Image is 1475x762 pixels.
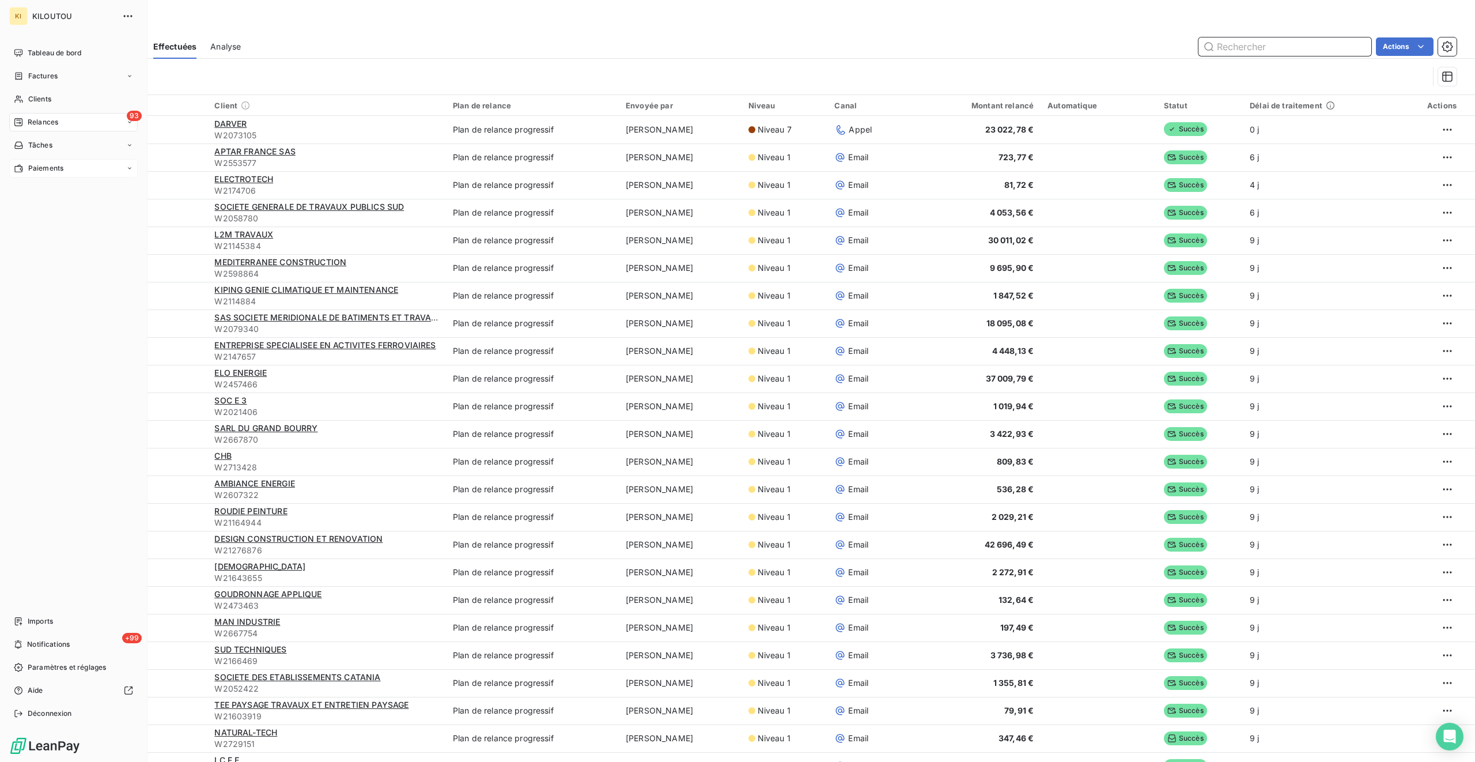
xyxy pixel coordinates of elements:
[446,642,619,669] td: Plan de relance progressif
[1243,642,1392,669] td: 9 j
[214,738,438,750] span: W2729151
[758,373,791,384] span: Niveau 1
[1376,37,1434,56] button: Actions
[28,140,52,150] span: Tâches
[446,116,619,144] td: Plan de relance progressif
[1164,399,1207,413] span: Succès
[214,213,438,224] span: W2058780
[619,282,742,310] td: [PERSON_NAME]
[758,428,791,440] span: Niveau 1
[214,368,267,378] span: ELO ENERGIE
[214,406,438,418] span: W2021406
[619,227,742,254] td: [PERSON_NAME]
[848,539,868,550] span: Email
[214,534,383,544] span: DESIGN CONSTRUCTION ET RENOVATION
[214,185,438,197] span: W2174706
[1164,731,1207,745] span: Succès
[1243,254,1392,282] td: 9 j
[1243,586,1392,614] td: 9 j
[446,282,619,310] td: Plan de relance progressif
[1164,233,1207,247] span: Succès
[1243,116,1392,144] td: 0 j
[214,146,295,156] span: APTAR FRANCE SAS
[985,125,1034,134] span: 23 022,78 €
[1243,393,1392,420] td: 9 j
[214,351,438,363] span: W2147657
[1243,476,1392,503] td: 9 j
[9,737,81,755] img: Logo LeanPay
[990,429,1034,439] span: 3 422,93 €
[446,393,619,420] td: Plan de relance progressif
[1164,178,1207,192] span: Succès
[28,48,81,58] span: Tableau de bord
[619,365,742,393] td: [PERSON_NAME]
[1000,623,1034,632] span: 197,49 €
[214,130,438,141] span: W2073105
[1243,559,1392,586] td: 9 j
[1243,614,1392,642] td: 9 j
[1250,101,1322,110] span: Délai de traitement
[153,41,197,52] span: Effectuées
[1243,420,1392,448] td: 9 j
[214,229,273,239] span: L2M TRAVAUX
[848,677,868,689] span: Email
[28,708,72,719] span: Déconnexion
[758,705,791,716] span: Niveau 1
[1243,365,1392,393] td: 9 j
[848,622,868,633] span: Email
[848,373,868,384] span: Email
[758,401,791,412] span: Niveau 1
[758,235,791,246] span: Niveau 1
[758,456,791,467] span: Niveau 1
[446,669,619,697] td: Plan de relance progressif
[1004,706,1034,715] span: 79,91 €
[912,101,1034,110] div: Montant relancé
[758,677,791,689] span: Niveau 1
[1243,725,1392,752] td: 9 j
[214,727,277,737] span: NATURAL-TECH
[1164,372,1207,386] span: Succès
[1243,144,1392,171] td: 6 j
[848,262,868,274] span: Email
[758,262,791,274] span: Niveau 1
[1243,337,1392,365] td: 9 j
[1243,503,1392,531] td: 9 j
[758,179,791,191] span: Niveau 1
[626,101,735,110] div: Envoyée par
[446,227,619,254] td: Plan de relance progressif
[9,7,28,25] div: KI
[619,697,742,725] td: [PERSON_NAME]
[214,312,456,322] span: SAS SOCIETE MERIDIONALE DE BATIMENTS ET TRAVAUX PU
[619,725,742,752] td: [PERSON_NAME]
[848,511,868,523] span: Email
[214,545,438,556] span: W21276876
[446,697,619,725] td: Plan de relance progressif
[214,119,247,129] span: DARVER
[214,434,438,446] span: W2667870
[1399,101,1457,110] div: Actions
[214,340,436,350] span: ENTREPRISE SPECIALISEE EN ACTIVITES FERROVIAIRES
[758,152,791,163] span: Niveau 1
[446,531,619,559] td: Plan de relance progressif
[848,207,868,218] span: Email
[848,179,868,191] span: Email
[848,650,868,661] span: Email
[446,365,619,393] td: Plan de relance progressif
[210,41,241,52] span: Analyse
[1164,482,1207,496] span: Succès
[28,71,58,81] span: Factures
[758,567,791,578] span: Niveau 1
[1047,101,1150,110] div: Automatique
[446,725,619,752] td: Plan de relance progressif
[214,644,286,654] span: SUD TECHNIQUES
[997,484,1034,494] span: 536,28 €
[1164,289,1207,303] span: Succès
[1164,101,1236,110] div: Statut
[446,614,619,642] td: Plan de relance progressif
[848,235,868,246] span: Email
[1164,510,1207,524] span: Succès
[848,456,868,467] span: Email
[214,489,438,501] span: W2607322
[32,12,115,21] span: KILOUTOU
[619,559,742,586] td: [PERSON_NAME]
